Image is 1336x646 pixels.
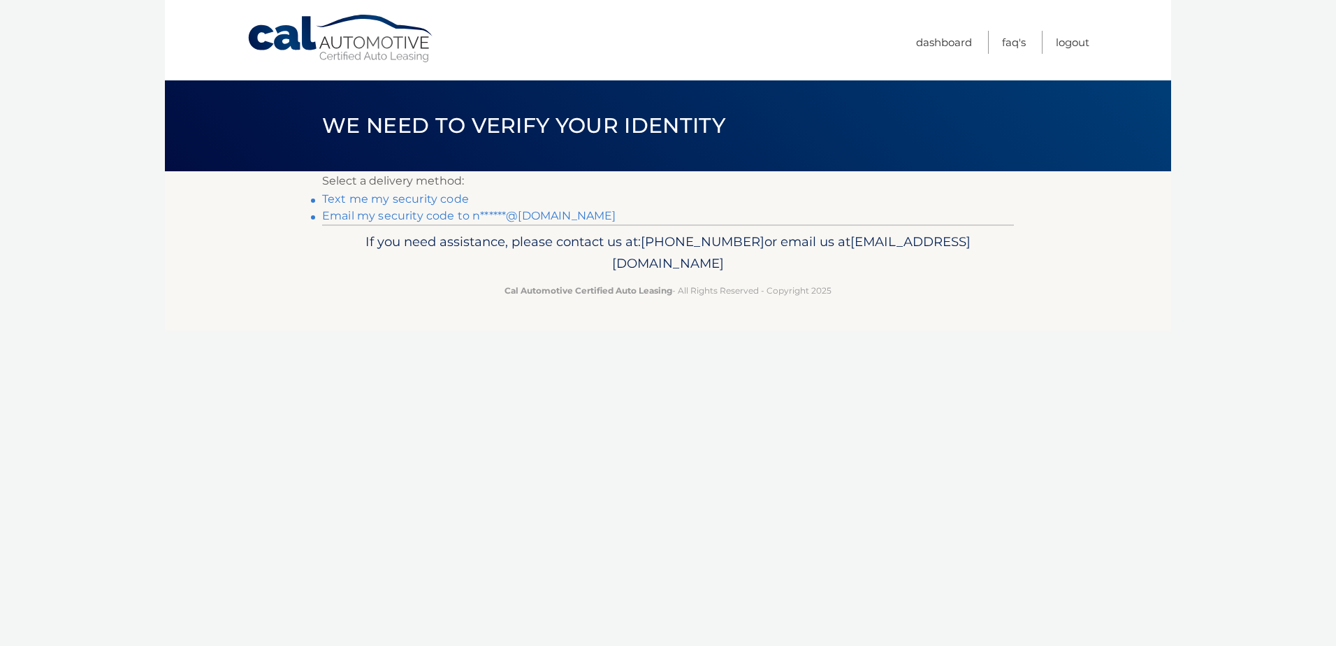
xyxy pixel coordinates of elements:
p: If you need assistance, please contact us at: or email us at [331,231,1005,275]
strong: Cal Automotive Certified Auto Leasing [504,285,672,296]
a: Text me my security code [322,192,469,206]
a: Dashboard [916,31,972,54]
span: [PHONE_NUMBER] [641,234,764,250]
p: - All Rights Reserved - Copyright 2025 [331,283,1005,298]
a: Email my security code to n******@[DOMAIN_NAME] [322,209,616,222]
a: Cal Automotive [247,14,435,64]
span: We need to verify your identity [322,113,725,138]
a: Logout [1056,31,1089,54]
p: Select a delivery method: [322,171,1014,191]
a: FAQ's [1002,31,1026,54]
